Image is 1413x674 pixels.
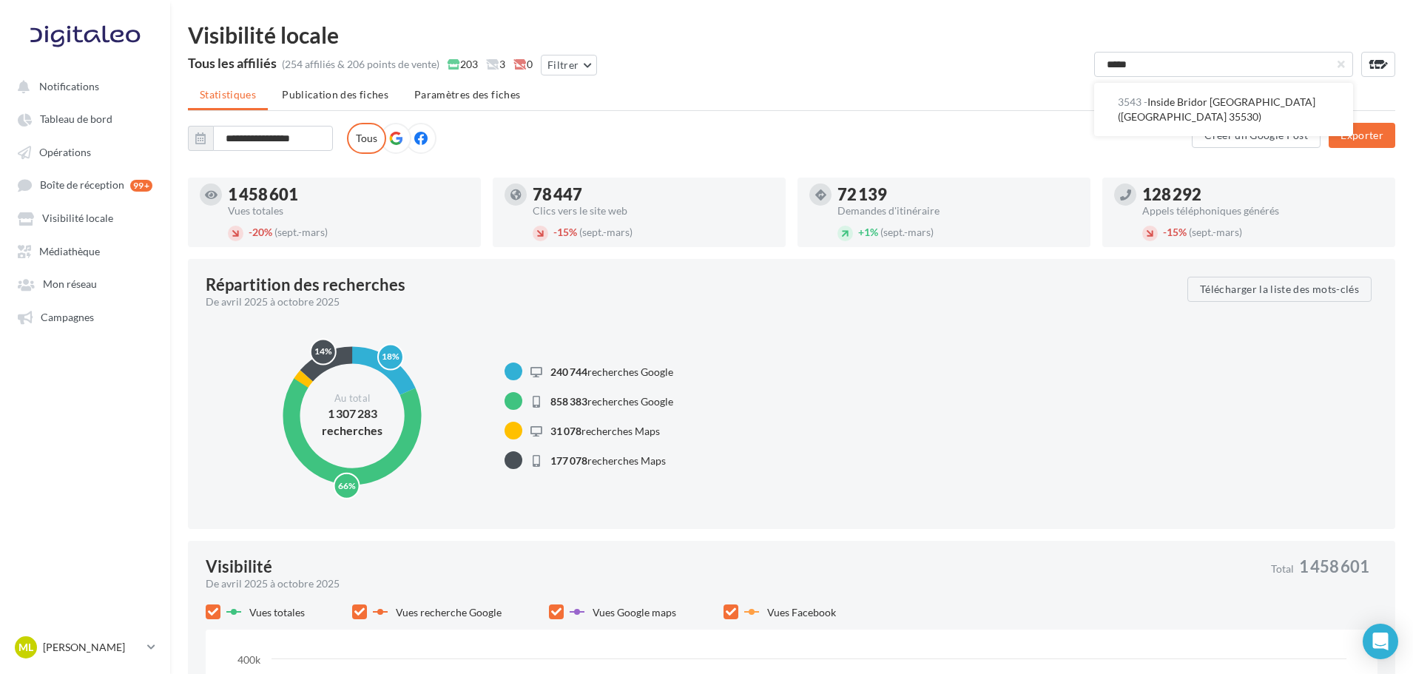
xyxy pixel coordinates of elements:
[237,653,261,666] text: 400k
[206,277,405,293] div: Répartition des recherches
[9,138,161,165] a: Opérations
[1094,83,1353,136] button: 3543 -Inside Bridor [GEOGRAPHIC_DATA] ([GEOGRAPHIC_DATA] 35530)
[347,123,386,154] label: Tous
[837,206,1079,216] div: Demandes d'itinéraire
[1163,226,1167,238] span: -
[9,171,161,198] a: Boîte de réception 99+
[837,186,1079,203] div: 72 139
[550,425,660,437] span: recherches Maps
[550,365,673,378] span: recherches Google
[228,206,469,216] div: Vues totales
[282,88,388,101] span: Publication des fiches
[1142,206,1383,216] div: Appels téléphoniques générés
[1118,95,1147,108] span: 3543 -
[858,226,878,238] span: 1%
[249,606,305,619] span: Vues totales
[249,226,252,238] span: -
[42,212,113,225] span: Visibilité locale
[282,57,439,72] div: (254 affiliés & 206 points de vente)
[274,226,328,238] span: (sept.-mars)
[249,226,272,238] span: 20%
[12,633,158,661] a: ML [PERSON_NAME]
[880,226,934,238] span: (sept.-mars)
[188,56,277,70] div: Tous les affiliés
[1163,226,1187,238] span: 15%
[40,113,112,126] span: Tableau de bord
[1271,564,1294,574] span: Total
[414,88,520,101] span: Paramètres des fiches
[550,395,587,408] span: 858 383
[9,270,161,297] a: Mon réseau
[9,73,155,99] button: Notifications
[228,186,469,203] div: 1 458 601
[448,57,478,72] span: 203
[1329,123,1395,148] button: Exporter
[39,146,91,158] span: Opérations
[550,454,666,467] span: recherches Maps
[39,80,99,92] span: Notifications
[579,226,633,238] span: (sept.-mars)
[18,640,33,655] span: ML
[1142,186,1383,203] div: 128 292
[550,395,673,408] span: recherches Google
[550,365,587,378] span: 240 744
[553,226,577,238] span: 15%
[188,24,1395,46] div: Visibilité locale
[130,180,152,192] div: 99+
[1118,95,1315,123] span: Inside Bridor [GEOGRAPHIC_DATA] ([GEOGRAPHIC_DATA] 35530)
[553,226,557,238] span: -
[767,606,836,619] span: Vues Facebook
[1363,624,1398,659] div: Open Intercom Messenger
[9,237,161,264] a: Médiathèque
[1187,277,1372,302] button: Télécharger la liste des mots-clés
[9,204,161,231] a: Visibilité locale
[593,606,676,619] span: Vues Google maps
[858,226,864,238] span: +
[533,206,774,216] div: Clics vers le site web
[206,576,1259,591] div: De avril 2025 à octobre 2025
[9,105,161,132] a: Tableau de bord
[206,559,272,575] div: Visibilité
[1189,226,1242,238] span: (sept.-mars)
[550,454,587,467] span: 177 078
[9,303,161,330] a: Campagnes
[486,57,505,72] span: 3
[40,179,124,192] span: Boîte de réception
[206,294,1176,309] div: De avril 2025 à octobre 2025
[396,606,502,619] span: Vues recherche Google
[41,311,94,323] span: Campagnes
[533,186,774,203] div: 78 447
[39,245,100,257] span: Médiathèque
[541,55,597,75] button: Filtrer
[1299,559,1369,575] span: 1 458 601
[513,57,533,72] span: 0
[43,278,97,291] span: Mon réseau
[550,425,581,437] span: 31 078
[43,640,141,655] p: [PERSON_NAME]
